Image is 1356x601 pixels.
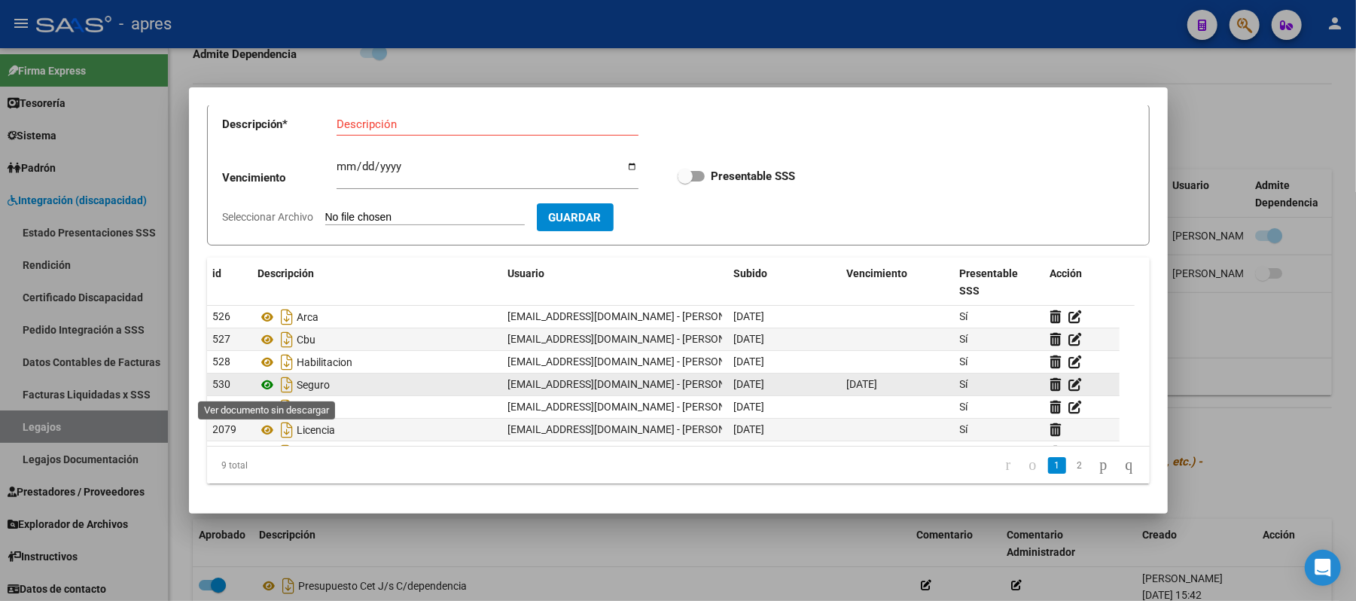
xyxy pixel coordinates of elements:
[223,211,314,223] span: Seleccionar Archivo
[960,423,968,435] span: Sí
[847,267,908,279] span: Vencimiento
[960,401,968,413] span: Sí
[207,447,393,484] div: 9 total
[728,258,841,307] datatable-header-cell: Subido
[278,418,297,442] i: Descargar documento
[213,355,231,368] span: 528
[1093,457,1114,474] a: go to next page
[297,356,353,368] span: Habilitacion
[1071,457,1089,474] a: 2
[278,373,297,397] i: Descargar documento
[711,169,795,183] strong: Presentable SSS
[502,258,728,307] datatable-header-cell: Usuario
[734,333,765,345] span: [DATE]
[213,423,237,435] span: 2079
[508,267,545,279] span: Usuario
[1119,457,1140,474] a: go to last page
[960,310,968,322] span: Sí
[278,350,297,374] i: Descargar documento
[1046,453,1068,478] li: page 1
[213,333,231,345] span: 527
[508,378,763,390] span: [EMAIL_ADDRESS][DOMAIN_NAME] - [PERSON_NAME]
[508,333,763,345] span: [EMAIL_ADDRESS][DOMAIN_NAME] - [PERSON_NAME]
[223,116,337,133] p: Descripción
[213,378,231,390] span: 530
[549,211,602,224] span: Guardar
[207,258,252,307] datatable-header-cell: id
[1044,258,1120,307] datatable-header-cell: Acción
[223,169,337,187] p: Vencimiento
[954,258,1044,307] datatable-header-cell: Presentable SSS
[734,355,765,368] span: [DATE]
[508,401,763,413] span: [EMAIL_ADDRESS][DOMAIN_NAME] - [PERSON_NAME]
[213,310,231,322] span: 526
[841,258,954,307] datatable-header-cell: Vencimiento
[297,334,316,346] span: Cbu
[508,310,763,322] span: [EMAIL_ADDRESS][DOMAIN_NAME] - [PERSON_NAME]
[1305,550,1341,586] div: Open Intercom Messenger
[734,310,765,322] span: [DATE]
[1050,267,1083,279] span: Acción
[297,311,319,323] span: Arca
[734,401,765,413] span: [DATE]
[1048,457,1066,474] a: 1
[960,378,968,390] span: Sí
[258,267,315,279] span: Descripción
[1068,453,1091,478] li: page 2
[297,379,331,391] span: Seguro
[252,258,502,307] datatable-header-cell: Descripción
[734,267,768,279] span: Subido
[508,355,763,368] span: [EMAIL_ADDRESS][DOMAIN_NAME] - [PERSON_NAME]
[537,203,614,231] button: Guardar
[278,395,297,419] i: Descargar documento
[508,423,763,435] span: [EMAIL_ADDRESS][DOMAIN_NAME] - [PERSON_NAME]
[960,267,1019,297] span: Presentable SSS
[213,267,222,279] span: id
[297,424,336,436] span: Licencia
[213,401,231,413] span: 531
[847,378,878,390] span: [DATE]
[734,378,765,390] span: [DATE]
[1022,457,1044,474] a: go to previous page
[278,305,297,329] i: Descargar documento
[960,355,968,368] span: Sí
[297,401,313,413] span: Vtv
[278,328,297,352] i: Descargar documento
[999,457,1018,474] a: go to first page
[960,333,968,345] span: Sí
[734,423,765,435] span: [DATE]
